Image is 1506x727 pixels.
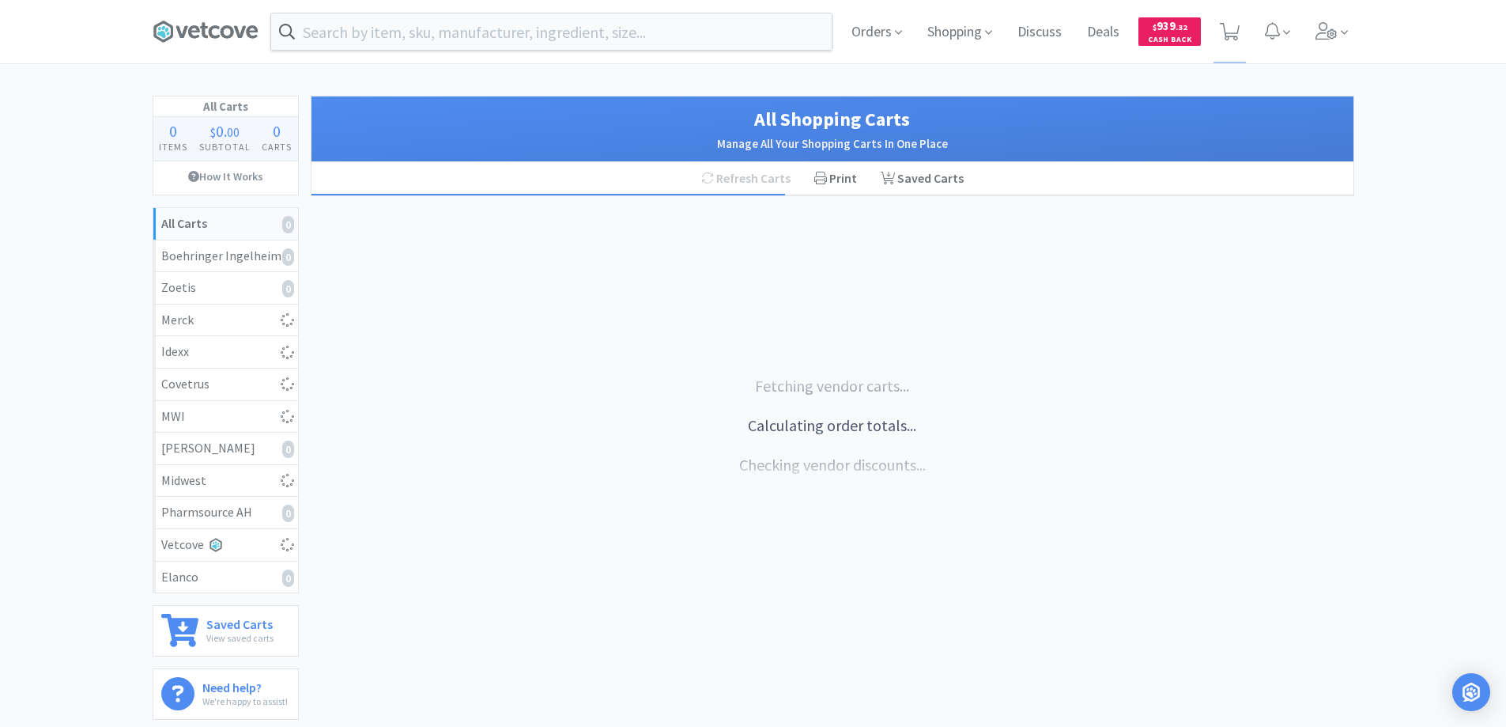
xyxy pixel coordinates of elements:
[161,215,207,231] strong: All Carts
[327,134,1338,153] h2: Manage All Your Shopping Carts In One Place
[802,162,869,195] div: Print
[153,433,298,465] a: [PERSON_NAME]0
[1153,18,1187,33] span: 939
[153,529,298,562] a: Vetcove
[210,124,216,140] span: $
[153,272,298,305] a: Zoetis0
[161,374,290,395] div: Covetrus
[282,216,294,233] i: 0
[153,562,298,593] a: Elanco0
[1452,673,1490,711] div: Open Intercom Messenger
[153,139,194,154] h4: Items
[206,614,274,630] h6: Saved Carts
[202,677,288,694] h6: Need help?
[206,630,274,646] p: View saved carts
[1011,25,1068,40] a: Discuss
[1176,22,1187,32] span: . 32
[193,123,256,139] div: .
[153,497,298,529] a: Pharmsource AH0
[869,162,976,195] a: Saved Carts
[161,438,290,459] div: [PERSON_NAME]
[282,441,294,458] i: 0
[282,505,294,522] i: 0
[161,535,290,555] div: Vetcove
[153,401,298,434] a: MWI
[1138,10,1201,53] a: $939.32Cash Back
[161,246,290,267] div: Boehringer Ingelheim
[161,502,290,523] div: Pharmsource AH
[161,278,290,298] div: Zoetis
[161,310,290,331] div: Merck
[1148,36,1191,46] span: Cash Back
[153,465,298,498] a: Midwest
[153,161,298,191] a: How It Works
[153,336,298,369] a: Idexx
[161,407,290,427] div: MWI
[153,305,298,337] a: Merck
[202,694,288,709] p: We're happy to assist!
[256,139,298,154] h4: Carts
[273,121,281,141] span: 0
[153,97,298,117] h1: All Carts
[282,248,294,266] i: 0
[271,13,832,50] input: Search by item, sku, manufacturer, ingredient, size...
[153,208,298,240] a: All Carts0
[216,121,224,141] span: 0
[689,162,802,195] div: Refresh Carts
[161,471,290,491] div: Midwest
[153,369,298,401] a: Covetrus
[193,139,256,154] h4: Subtotal
[1153,22,1157,32] span: $
[282,570,294,587] i: 0
[161,567,290,588] div: Elanco
[227,124,240,140] span: 00
[161,342,290,362] div: Idexx
[169,121,177,141] span: 0
[282,280,294,297] i: 0
[153,240,298,273] a: Boehringer Ingelheim0
[327,104,1338,134] h1: All Shopping Carts
[1081,25,1126,40] a: Deals
[153,605,299,657] a: Saved CartsView saved carts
